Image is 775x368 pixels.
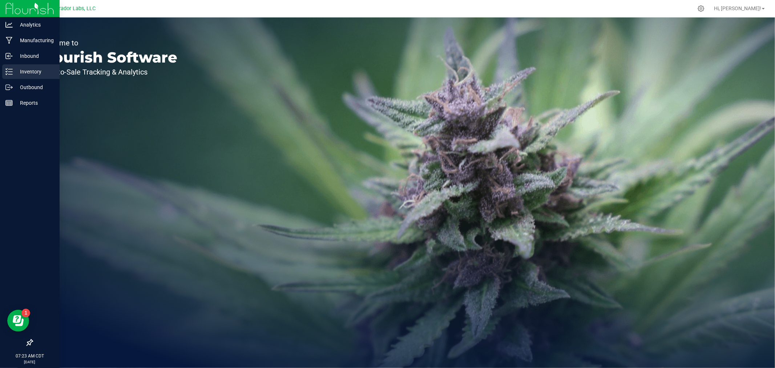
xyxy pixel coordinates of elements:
[3,359,56,365] p: [DATE]
[21,309,30,317] iframe: Resource center unread badge
[3,353,56,359] p: 07:23 AM CDT
[13,36,56,45] p: Manufacturing
[53,5,96,12] span: Curador Labs, LLC
[5,84,13,91] inline-svg: Outbound
[714,5,761,11] span: Hi, [PERSON_NAME]!
[5,68,13,75] inline-svg: Inventory
[697,5,706,12] div: Manage settings
[13,67,56,76] p: Inventory
[13,83,56,92] p: Outbound
[5,52,13,60] inline-svg: Inbound
[5,99,13,107] inline-svg: Reports
[5,21,13,28] inline-svg: Analytics
[13,20,56,29] p: Analytics
[5,37,13,44] inline-svg: Manufacturing
[7,310,29,332] iframe: Resource center
[39,50,177,65] p: Flourish Software
[13,99,56,107] p: Reports
[13,52,56,60] p: Inbound
[39,39,177,47] p: Welcome to
[39,68,177,76] p: Seed-to-Sale Tracking & Analytics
